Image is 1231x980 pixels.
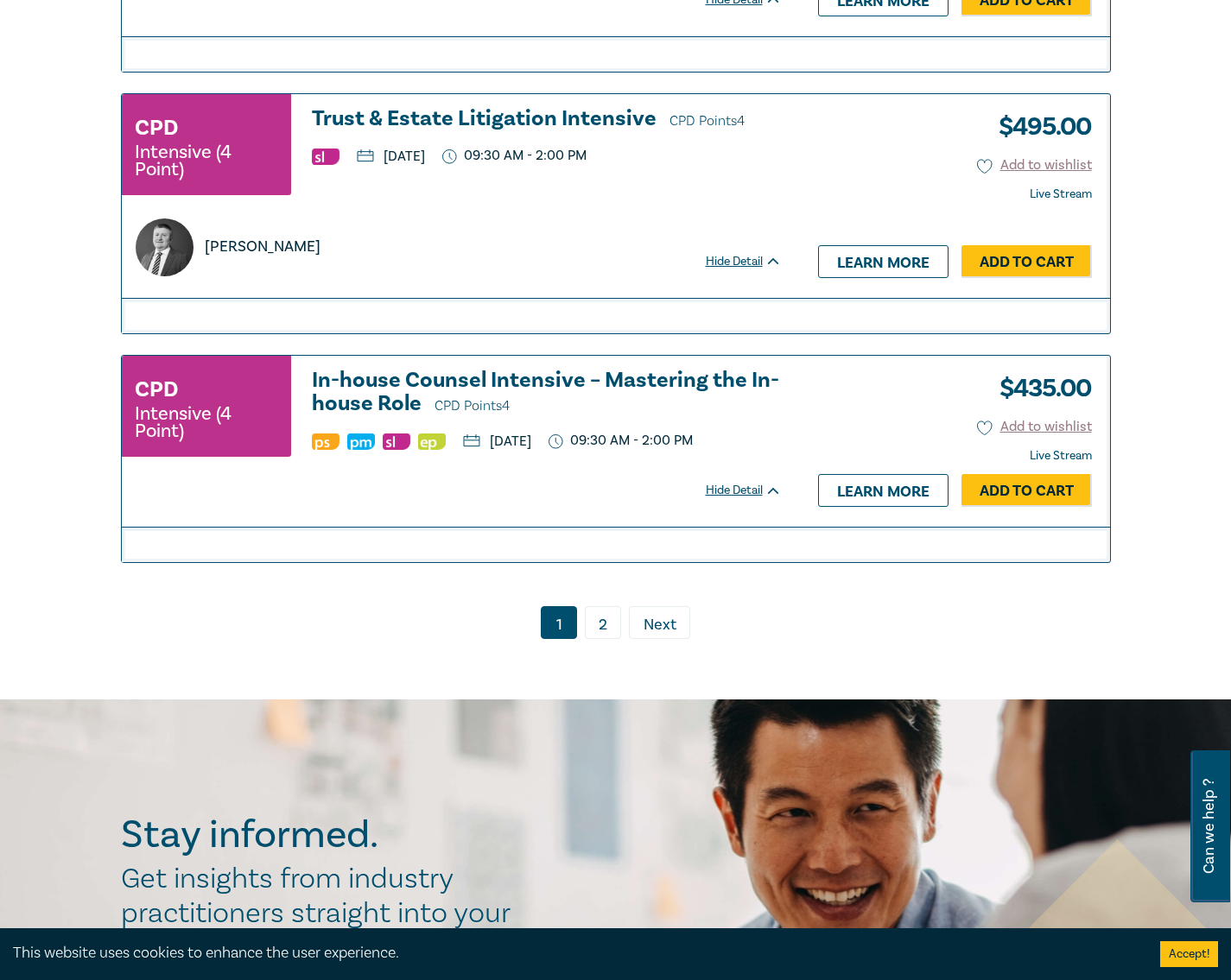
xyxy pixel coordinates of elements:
[818,474,949,507] a: Learn more
[1160,941,1218,967] button: Accept cookies
[418,433,446,450] img: Ethics & Professional Responsibility
[347,433,375,450] img: Practice Management & Business Skills
[135,143,278,178] small: Intensive (4 Point)
[1030,187,1092,202] strong: Live Stream
[442,148,587,164] p: 09:30 AM - 2:00 PM
[121,862,529,965] h2: Get insights from industry practitioners straight into your inbox.
[629,606,690,639] a: Next
[977,155,1092,175] button: Add to wishlist
[1030,448,1092,464] strong: Live Stream
[549,433,694,449] p: 09:30 AM - 2:00 PM
[312,369,782,418] a: In-house Counsel Intensive – Mastering the In-house Role CPD Points4
[312,107,782,133] h3: Trust & Estate Litigation Intensive
[977,417,1092,437] button: Add to wishlist
[669,112,745,130] span: CPD Points 4
[706,253,801,270] div: Hide Detail
[435,397,510,414] span: CPD Points 4
[13,942,1134,964] div: This website uses cookies to enhance the user experience.
[135,405,278,439] small: Intensive (4 Point)
[706,482,801,499] div: Hide Detail
[585,606,621,639] a: 2
[644,614,676,636] span: Next
[1201,761,1217,892] span: Can we help ?
[986,107,1092,147] h3: $ 495.00
[136,218,194,276] img: https://s3.ap-southeast-2.amazonaws.com/leo-cussen-store-production-content/Contacts/Adam%20Craig...
[312,369,782,418] h3: In-house Counsel Intensive – Mastering the In-house Role
[357,149,425,163] p: [DATE]
[312,149,339,165] img: Substantive Law
[312,107,782,133] a: Trust & Estate Litigation Intensive CPD Points4
[818,245,949,278] a: Learn more
[135,374,178,405] h3: CPD
[121,812,529,857] h2: Stay informed.
[383,433,410,450] img: Substantive Law
[961,245,1092,278] a: Add to Cart
[463,434,531,448] p: [DATE]
[987,369,1092,408] h3: $ 435.00
[135,112,178,143] h3: CPD
[541,606,577,639] a: 1
[205,236,320,258] p: [PERSON_NAME]
[312,433,339,450] img: Professional Skills
[961,474,1092,507] a: Add to Cart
